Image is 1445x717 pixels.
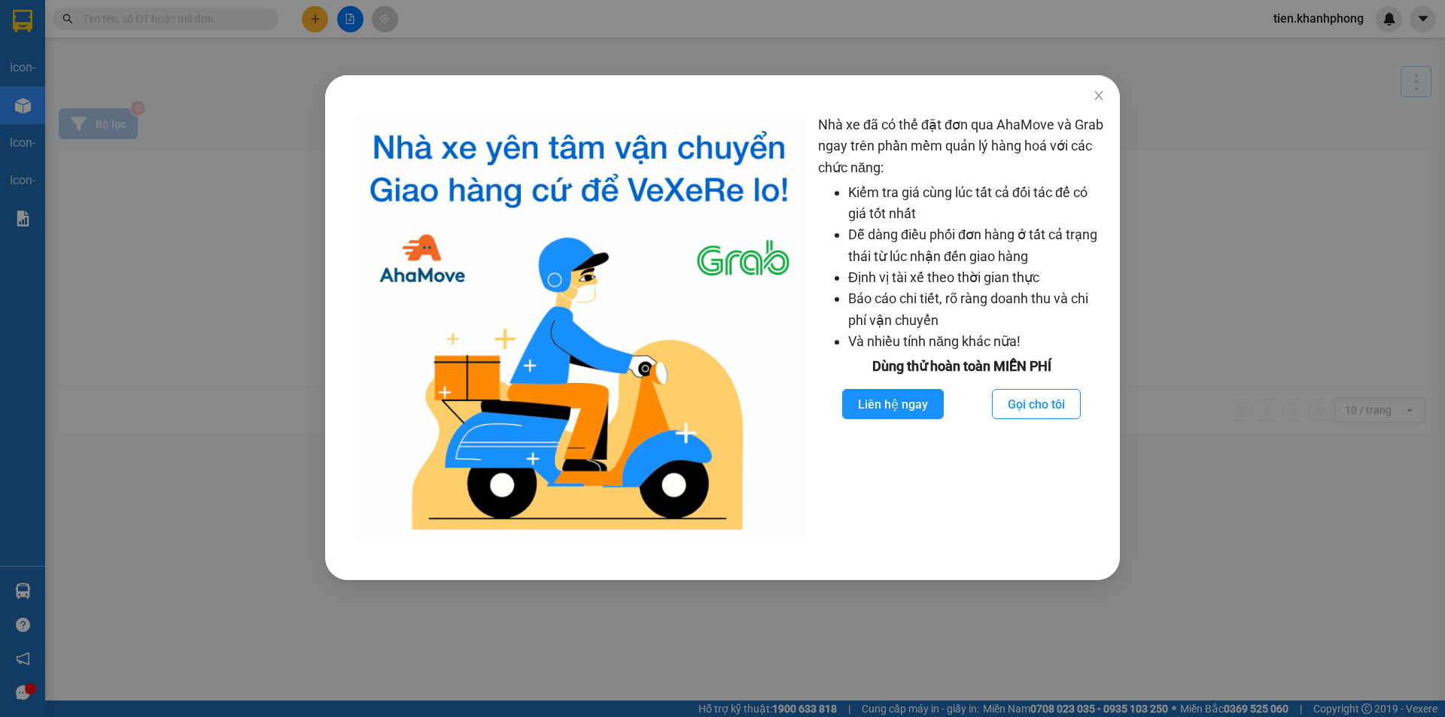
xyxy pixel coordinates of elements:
[848,331,1105,352] li: Và nhiều tính năng khác nữa!
[818,114,1105,542] div: Nhà xe đã có thể đặt đơn qua AhaMove và Grab ngay trên phần mềm quản lý hàng hoá với các chức năng:
[848,182,1105,225] li: Kiểm tra giá cùng lúc tất cả đối tác để có giá tốt nhất
[1093,90,1105,102] span: close
[1008,395,1065,414] span: Gọi cho tôi
[1078,75,1120,117] button: Close
[848,267,1105,288] li: Định vị tài xế theo thời gian thực
[818,356,1105,377] div: Dùng thử hoàn toàn MIỄN PHÍ
[352,114,806,542] img: logo
[992,389,1081,419] button: Gọi cho tôi
[848,288,1105,331] li: Báo cáo chi tiết, rõ ràng doanh thu và chi phí vận chuyển
[842,389,944,419] button: Liên hệ ngay
[848,224,1105,267] li: Dễ dàng điều phối đơn hàng ở tất cả trạng thái từ lúc nhận đến giao hàng
[858,395,928,414] span: Liên hệ ngay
